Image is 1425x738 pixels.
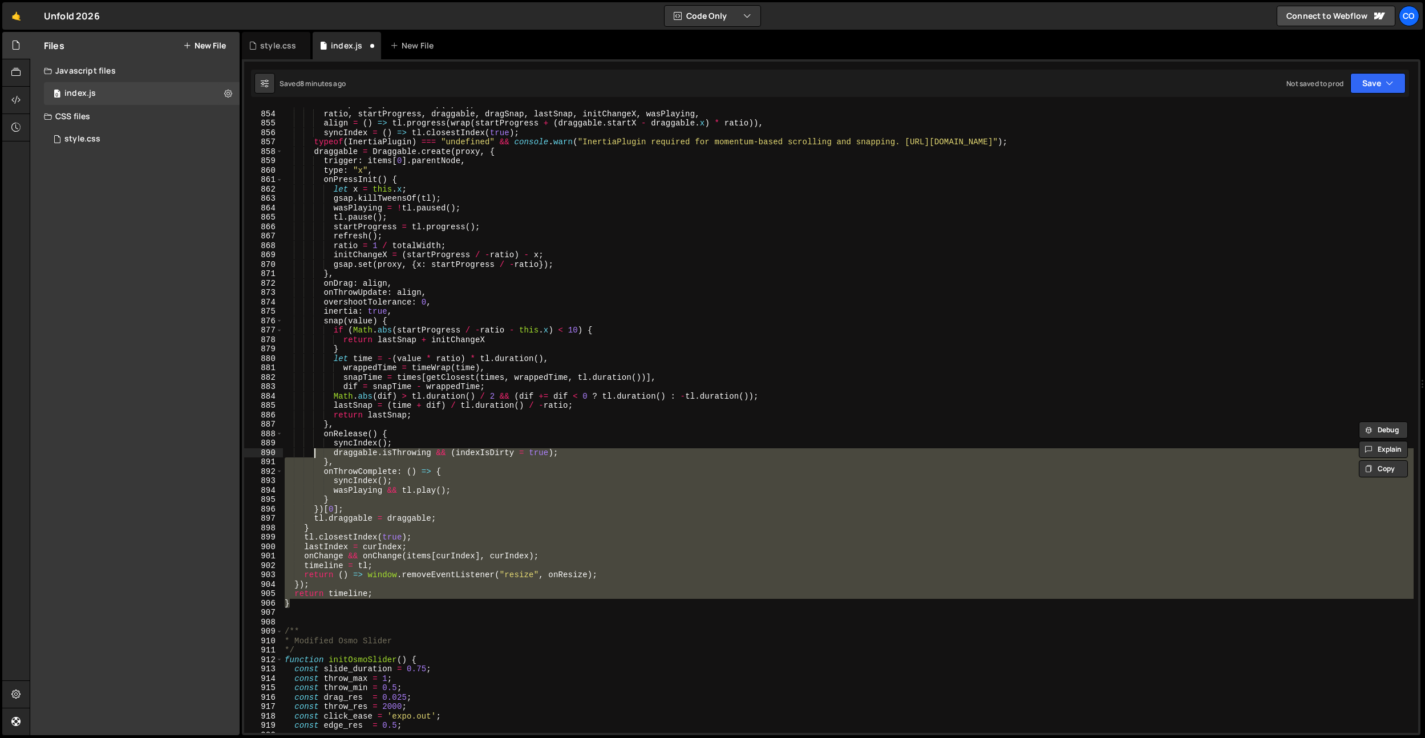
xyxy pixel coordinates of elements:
div: 919 [244,721,283,731]
a: 🤙 [2,2,30,30]
div: New File [390,40,438,51]
button: Debug [1359,421,1408,439]
div: 860 [244,166,283,176]
div: index.js [331,40,362,51]
div: 872 [244,279,283,289]
div: 863 [244,194,283,204]
div: 893 [244,476,283,486]
div: 915 [244,683,283,693]
div: 911 [244,646,283,655]
div: Unfold 2026 [44,9,100,23]
h2: Files [44,39,64,52]
button: New File [183,41,226,50]
div: 859 [244,156,283,166]
div: 17293/47925.css [44,128,240,151]
div: 914 [244,674,283,684]
div: 873 [244,288,283,298]
a: Connect to Webflow [1277,6,1395,26]
div: 906 [244,599,283,609]
div: 904 [244,580,283,590]
div: 879 [244,344,283,354]
button: Copy [1359,460,1408,477]
div: 886 [244,411,283,420]
div: 861 [244,175,283,185]
div: 901 [244,552,283,561]
div: 917 [244,702,283,712]
div: 918 [244,712,283,721]
div: 862 [244,185,283,194]
div: index.js [64,88,96,99]
div: style.css [260,40,296,51]
div: 905 [244,589,283,599]
div: 899 [244,533,283,542]
div: 8 minutes ago [300,79,346,88]
div: 894 [244,486,283,496]
div: 891 [244,457,283,467]
div: Javascript files [30,59,240,82]
button: Code Only [665,6,760,26]
div: 883 [244,382,283,392]
div: 875 [244,307,283,317]
div: 866 [244,222,283,232]
div: 871 [244,269,283,279]
button: Explain [1359,441,1408,458]
div: 884 [244,392,283,402]
div: 885 [244,401,283,411]
div: 880 [244,354,283,364]
div: 888 [244,429,283,439]
div: 892 [244,467,283,477]
div: 881 [244,363,283,373]
div: 864 [244,204,283,213]
div: 895 [244,495,283,505]
div: 855 [244,119,283,128]
div: 882 [244,373,283,383]
div: 870 [244,260,283,270]
div: 17293/47924.js [44,82,240,105]
div: 856 [244,128,283,138]
div: 877 [244,326,283,335]
div: 898 [244,524,283,533]
div: 876 [244,317,283,326]
div: 889 [244,439,283,448]
div: 896 [244,505,283,514]
div: 903 [244,570,283,580]
div: style.css [64,134,100,144]
div: 902 [244,561,283,571]
div: 887 [244,420,283,429]
div: 908 [244,618,283,627]
div: 857 [244,137,283,147]
div: 890 [244,448,283,458]
div: CSS files [30,105,240,128]
div: 907 [244,608,283,618]
div: 909 [244,627,283,636]
div: 867 [244,232,283,241]
div: 910 [244,636,283,646]
span: 0 [54,90,60,99]
div: 912 [244,655,283,665]
button: Save [1350,73,1406,94]
div: Saved [280,79,346,88]
div: 913 [244,664,283,674]
div: 878 [244,335,283,345]
div: 865 [244,213,283,222]
div: 858 [244,147,283,157]
div: 869 [244,250,283,260]
div: 897 [244,514,283,524]
div: 874 [244,298,283,307]
a: Co [1399,6,1419,26]
div: 900 [244,542,283,552]
div: 854 [244,110,283,119]
div: 916 [244,693,283,703]
div: Not saved to prod [1286,79,1343,88]
div: 868 [244,241,283,251]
